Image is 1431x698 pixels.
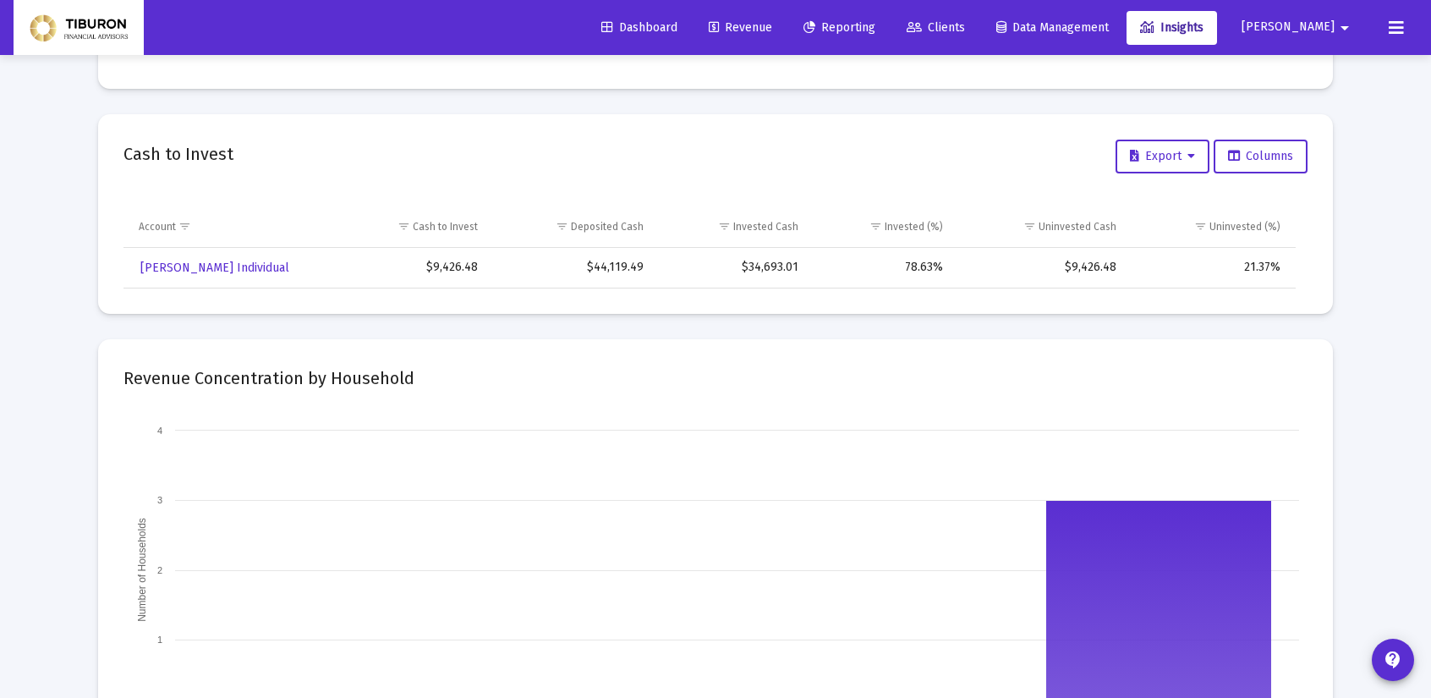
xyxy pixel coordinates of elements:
span: Show filter options for column 'Uninvested (%)' [1194,220,1207,233]
span: Show filter options for column 'Uninvested Cash' [1023,220,1036,233]
span: Show filter options for column 'Cash to Invest' [397,220,410,233]
div: Uninvested (%) [1209,220,1280,234]
span: [PERSON_NAME] Individual [140,261,289,275]
td: Column Uninvested Cash [955,206,1128,247]
span: Show filter options for column 'Deposited Cash' [556,220,568,233]
div: Cash to Invest [413,220,478,234]
a: [PERSON_NAME] Individual [139,256,291,280]
div: 21.37% [1140,259,1280,276]
td: Column Uninvested (%) [1128,206,1296,247]
div: Deposited Cash [571,220,644,234]
button: Columns [1214,140,1308,173]
div: Invested Cash [733,220,798,234]
button: Export [1116,140,1209,173]
text: 1 [157,635,162,645]
span: Reporting [803,20,875,35]
a: Dashboard [588,11,691,45]
div: Data grid [123,206,1296,289]
span: [PERSON_NAME] [1242,20,1335,35]
a: Clients [893,11,979,45]
span: Insights [1140,20,1203,35]
td: $44,119.49 [490,248,655,289]
span: Clients [907,20,965,35]
span: Show filter options for column 'Invested Cash' [718,220,731,233]
span: Columns [1228,149,1293,163]
span: Show filter options for column 'Account' [178,220,191,233]
text: 3 [157,495,162,505]
mat-icon: arrow_drop_down [1335,11,1355,45]
span: Dashboard [601,20,677,35]
span: Data Management [996,20,1109,35]
td: Column Invested Cash [655,206,810,247]
span: Show filter options for column 'Invested (%)' [869,220,882,233]
td: Column Account [123,206,333,247]
td: $34,693.01 [655,248,810,289]
span: Export [1130,149,1195,163]
text: 2 [157,565,162,575]
div: Account [139,220,176,234]
a: Reporting [790,11,889,45]
mat-icon: contact_support [1383,650,1403,670]
h2: Cash to Invest [123,140,233,168]
a: Data Management [983,11,1122,45]
h2: Revenue Concentration by Household [123,365,414,392]
img: Dashboard [26,11,131,45]
span: Revenue [709,20,772,35]
text: 4 [157,426,162,436]
div: Invested (%) [885,220,943,234]
div: 78.63% [822,259,943,276]
a: Insights [1127,11,1217,45]
div: Uninvested Cash [1039,220,1116,234]
td: $9,426.48 [955,248,1128,289]
td: $9,426.48 [333,248,489,289]
td: Column Invested (%) [810,206,955,247]
a: Revenue [695,11,786,45]
button: [PERSON_NAME] [1221,10,1375,44]
td: Column Deposited Cash [490,206,655,247]
td: Column Cash to Invest [333,206,489,247]
text: Number of Households [136,518,148,622]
